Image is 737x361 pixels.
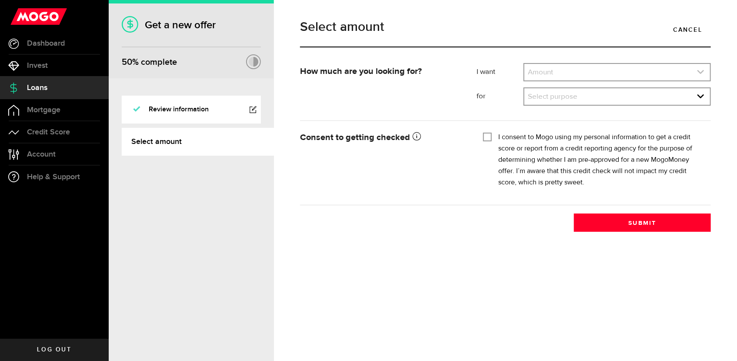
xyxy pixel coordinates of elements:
label: I consent to Mogo using my personal information to get a credit score or report from a credit rep... [498,132,704,188]
strong: Consent to getting checked [300,133,421,142]
a: Select amount [122,128,274,156]
a: expand select [524,64,710,80]
span: Log out [37,347,71,353]
label: for [477,91,524,102]
label: I want [477,67,524,77]
span: Invest [27,62,48,70]
strong: How much are you looking for? [300,67,422,76]
div: % complete [122,54,177,70]
input: I consent to Mogo using my personal information to get a credit score or report from a credit rep... [483,132,492,140]
a: expand select [524,88,710,105]
span: Credit Score [27,128,70,136]
span: Account [27,150,56,158]
span: Loans [27,84,47,92]
span: Mortgage [27,106,60,114]
span: Help & Support [27,173,80,181]
a: Review information [122,96,261,124]
h1: Get a new offer [122,19,261,31]
span: Dashboard [27,40,65,47]
button: Submit [574,214,711,232]
a: Cancel [665,20,711,39]
span: 50 [122,57,132,67]
button: Open LiveChat chat widget [7,3,33,30]
h1: Select amount [300,20,711,33]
